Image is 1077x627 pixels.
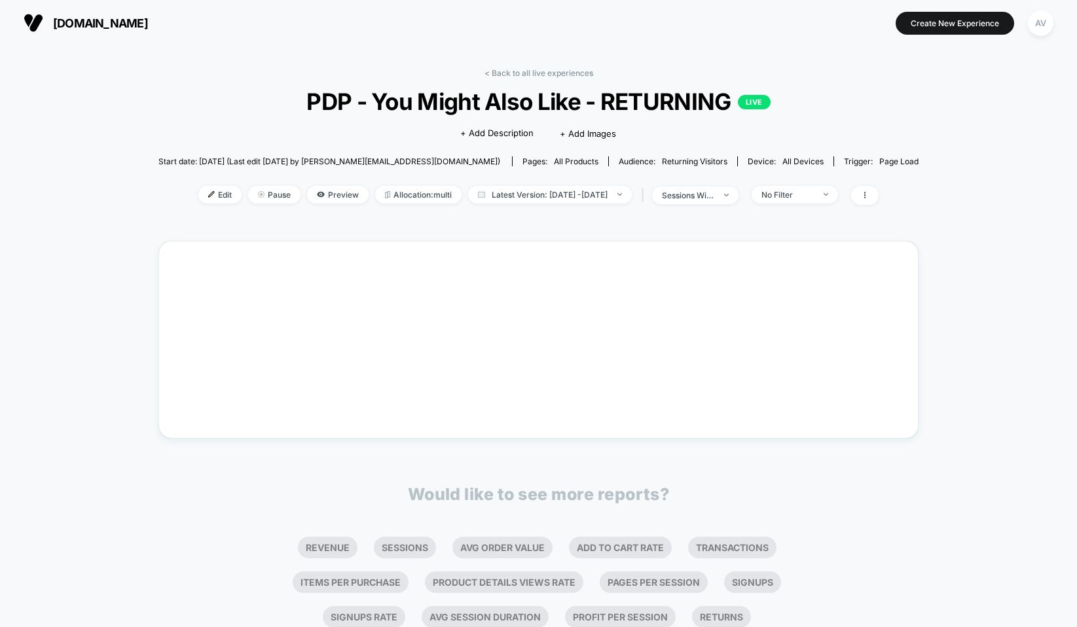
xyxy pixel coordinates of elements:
[688,537,776,558] li: Transactions
[737,156,833,166] span: Device:
[468,186,632,204] span: Latest Version: [DATE] - [DATE]
[53,16,148,30] span: [DOMAIN_NAME]
[619,156,727,166] div: Audience:
[662,156,727,166] span: Returning Visitors
[452,537,553,558] li: Avg Order Value
[638,186,652,205] span: |
[484,68,593,78] a: < Back to all live experiences
[478,191,485,198] img: calendar
[196,88,880,115] span: PDP - You Might Also Like - RETURNING
[738,95,771,109] p: LIVE
[208,191,215,198] img: edit
[569,537,672,558] li: Add To Cart Rate
[724,571,781,593] li: Signups
[600,571,708,593] li: Pages Per Session
[1028,10,1053,36] div: AV
[824,193,828,196] img: end
[293,571,409,593] li: Items Per Purchase
[198,186,242,204] span: Edit
[761,190,814,200] div: No Filter
[248,186,301,204] span: Pause
[24,13,43,33] img: Visually logo
[425,571,583,593] li: Product Details Views Rate
[724,194,729,196] img: end
[522,156,598,166] div: Pages:
[385,191,390,198] img: rebalance
[375,186,462,204] span: Allocation: multi
[408,484,670,504] p: Would like to see more reports?
[844,156,919,166] div: Trigger:
[782,156,824,166] span: all devices
[662,190,714,200] div: sessions with impression
[20,12,152,33] button: [DOMAIN_NAME]
[879,156,919,166] span: Page Load
[1024,10,1057,37] button: AV
[554,156,598,166] span: all products
[258,191,265,198] img: end
[617,193,622,196] img: end
[560,128,616,139] span: + Add Images
[158,156,500,166] span: Start date: [DATE] (Last edit [DATE] by [PERSON_NAME][EMAIL_ADDRESS][DOMAIN_NAME])
[298,537,357,558] li: Revenue
[307,186,369,204] span: Preview
[374,537,436,558] li: Sessions
[896,12,1014,35] button: Create New Experience
[460,127,534,140] span: + Add Description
